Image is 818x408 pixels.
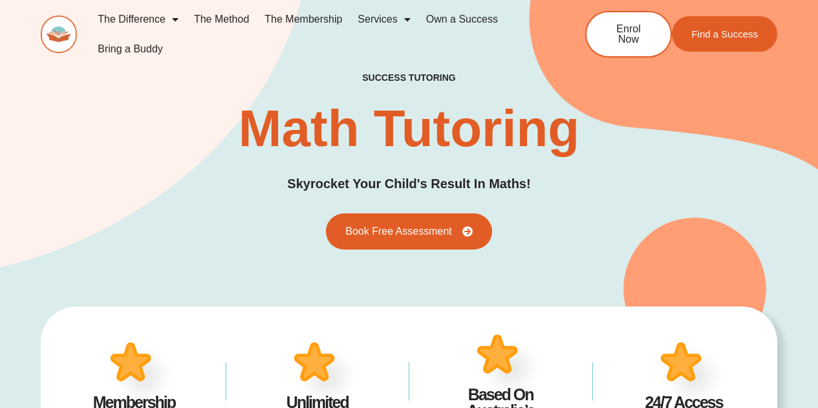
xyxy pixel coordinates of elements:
nav: Menu [90,5,543,64]
a: The Difference [90,5,186,34]
a: Enrol Now [585,11,672,58]
a: Own a Success [418,5,506,34]
a: The Method [186,5,257,34]
a: Bring a Buddy [90,34,171,64]
a: Services [350,5,418,34]
h3: Skyrocket Your Child's Result In Maths! [287,174,530,194]
span: Enrol Now [606,24,651,45]
a: Find a Success [672,16,777,52]
a: The Membership [257,5,350,34]
a: Book Free Assessment [326,213,492,250]
span: Book Free Assessment [345,226,452,237]
h2: Math Tutoring [239,103,579,155]
span: Find a Success [691,29,758,39]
